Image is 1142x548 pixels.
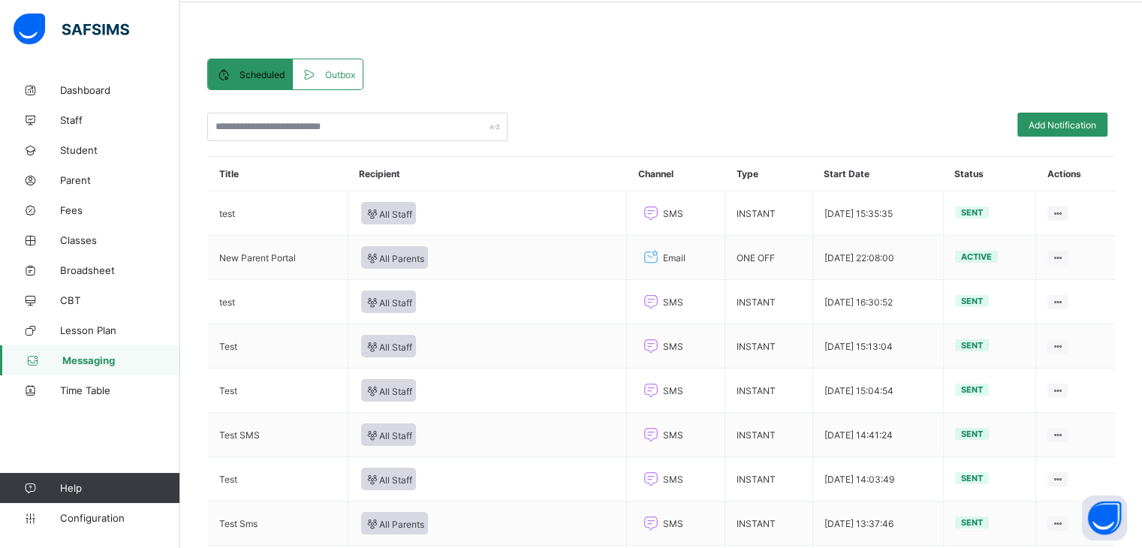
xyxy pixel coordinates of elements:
span: All Staff [365,429,413,441]
td: [DATE] 13:37:46 [812,501,943,546]
span: Scheduled [240,69,285,80]
span: Dashboard [60,84,180,96]
i: SMS Channel [640,470,661,488]
span: Sent [961,473,983,483]
span: SMS [662,385,682,396]
span: Add Notification [1029,119,1096,131]
span: SMS [662,297,682,308]
span: Outbox [325,69,355,80]
span: CBT [60,294,180,306]
td: [DATE] 14:03:49 [812,457,943,501]
span: All Parents [365,251,425,264]
span: Messaging [62,354,180,366]
td: test [208,191,348,236]
button: Open asap [1082,495,1127,540]
span: Time Table [60,384,180,396]
span: SMS [662,429,682,441]
th: Type [725,157,813,191]
i: SMS Channel [640,381,661,399]
span: All Staff [365,473,413,486]
span: Sent [961,517,983,528]
img: safsims [14,14,129,45]
td: Test Sms [208,501,348,546]
th: Start Date [812,157,943,191]
span: SMS [662,518,682,529]
span: Lesson Plan [60,324,180,336]
td: Test SMS [208,413,348,457]
span: Sent [961,207,983,218]
span: Classes [60,234,180,246]
span: Active [961,251,992,262]
td: INSTANT [725,413,813,457]
td: New Parent Portal [208,236,348,280]
span: Sent [961,296,983,306]
span: Email [662,252,685,263]
td: [DATE] 15:13:04 [812,324,943,369]
th: Actions [1036,157,1115,191]
td: [DATE] 15:35:35 [812,191,943,236]
td: INSTANT [725,191,813,236]
td: INSTANT [725,324,813,369]
span: Staff [60,114,180,126]
td: Test [208,457,348,501]
td: INSTANT [725,280,813,324]
td: [DATE] 15:04:54 [812,369,943,413]
span: Sent [961,384,983,395]
td: [DATE] 16:30:52 [812,280,943,324]
span: Help [60,482,179,494]
td: [DATE] 14:41:24 [812,413,943,457]
span: Parent [60,174,180,186]
td: INSTANT [725,457,813,501]
span: All Staff [365,384,413,397]
span: All Staff [365,296,413,309]
th: Recipient [348,157,627,191]
i: SMS Channel [640,204,661,222]
td: ONE OFF [725,236,813,280]
i: Email Channel [640,248,661,266]
td: INSTANT [725,501,813,546]
span: Broadsheet [60,264,180,276]
span: SMS [662,341,682,352]
td: Test [208,369,348,413]
span: SMS [662,474,682,485]
i: SMS Channel [640,514,661,532]
td: test [208,280,348,324]
td: Test [208,324,348,369]
span: Configuration [60,512,179,524]
span: All Staff [365,340,413,353]
span: SMS [662,208,682,219]
span: Sent [961,429,983,439]
th: Title [208,157,348,191]
th: Status [943,157,1036,191]
span: Sent [961,340,983,351]
th: Channel [627,157,725,191]
span: Student [60,144,180,156]
td: INSTANT [725,369,813,413]
span: Fees [60,204,180,216]
span: All Staff [365,207,413,220]
i: SMS Channel [640,337,661,355]
span: All Parents [365,517,425,530]
i: SMS Channel [640,293,661,311]
i: SMS Channel [640,426,661,444]
td: [DATE] 22:08:00 [812,236,943,280]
